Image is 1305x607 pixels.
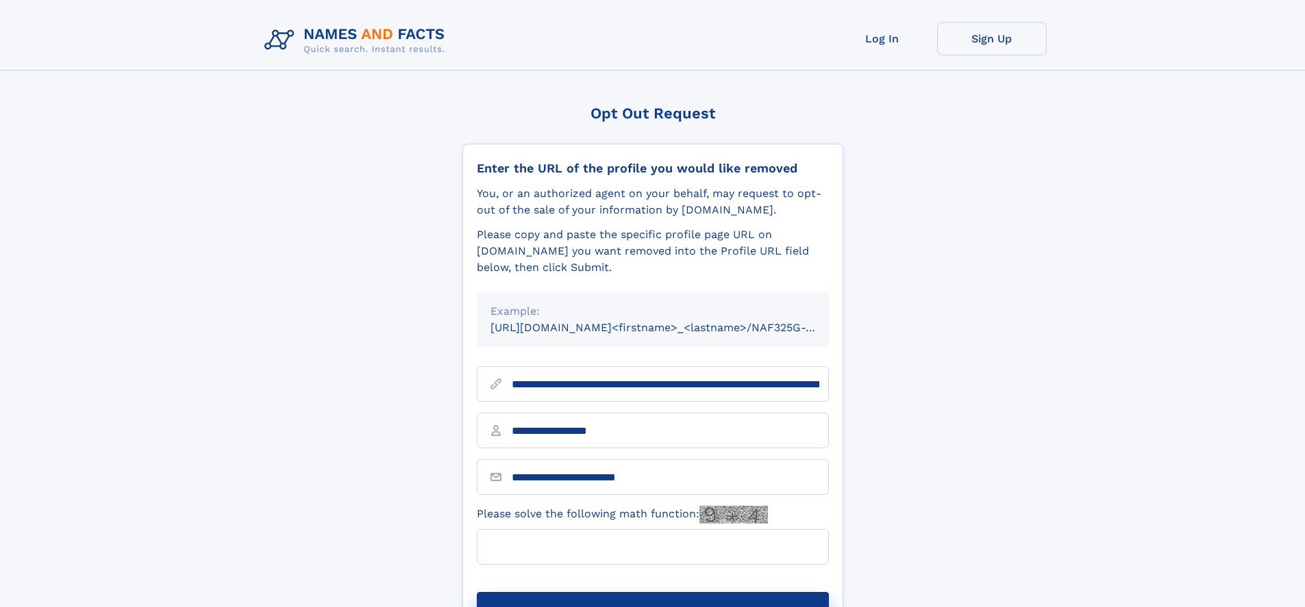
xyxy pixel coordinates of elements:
div: You, or an authorized agent on your behalf, may request to opt-out of the sale of your informatio... [477,185,829,218]
div: Enter the URL of the profile you would like removed [477,161,829,176]
a: Sign Up [937,22,1047,55]
img: Logo Names and Facts [259,22,456,59]
small: [URL][DOMAIN_NAME]<firstname>_<lastname>/NAF325G-xxxxxxxx [490,321,855,334]
a: Log In [828,22,937,55]
div: Opt Out Request [462,105,843,122]
div: Please copy and paste the specific profile page URL on [DOMAIN_NAME] you want removed into the Pr... [477,227,829,276]
label: Please solve the following math function: [477,506,768,524]
div: Example: [490,303,815,320]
